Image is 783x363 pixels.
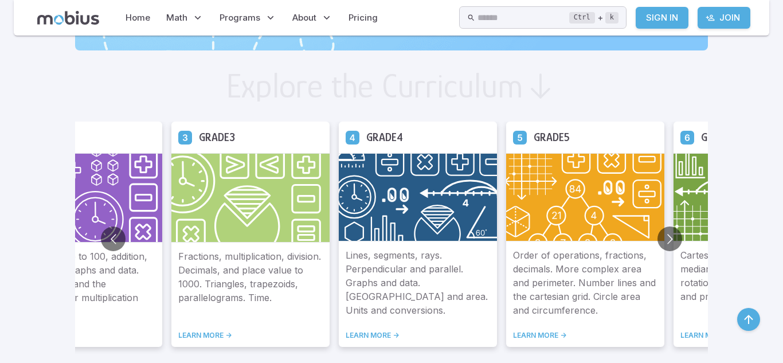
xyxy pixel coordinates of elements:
a: Pricing [345,5,381,31]
h5: Grade 6 [701,128,738,146]
img: Grade 3 [171,153,330,243]
h5: Grade 3 [199,128,235,146]
img: Grade 4 [339,153,497,241]
h2: Explore the Curriculum [226,69,523,103]
a: Grade 4 [346,130,359,144]
p: Place value up to 100, addition, subtraction, graphs and data. Skip counting and the foundations ... [11,249,155,317]
a: Grade 3 [178,130,192,144]
kbd: k [605,12,618,24]
a: Join [698,7,750,29]
button: Go to next slide [657,227,682,251]
img: Grade 2 [4,153,162,243]
p: Fractions, multiplication, division. Decimals, and place value to 1000. Triangles, trapezoids, pa... [178,249,323,317]
a: LEARN MORE -> [11,331,155,340]
p: Lines, segments, rays. Perpendicular and parallel. Graphs and data. [GEOGRAPHIC_DATA] and area. U... [346,248,490,317]
div: + [569,11,618,25]
button: Go to previous slide [101,227,126,251]
p: Order of operations, fractions, decimals. More complex area and perimeter. Number lines and the c... [513,248,657,317]
img: Grade 5 [506,153,664,241]
span: Programs [220,11,260,24]
a: Home [122,5,154,31]
kbd: Ctrl [569,12,595,24]
a: LEARN MORE -> [513,331,657,340]
a: Sign In [636,7,688,29]
span: Math [166,11,187,24]
a: LEARN MORE -> [346,331,490,340]
a: Grade 6 [680,130,694,144]
a: LEARN MORE -> [178,331,323,340]
a: Grade 5 [513,130,527,144]
span: About [292,11,316,24]
h5: Grade 4 [366,128,403,146]
h5: Grade 5 [534,128,570,146]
